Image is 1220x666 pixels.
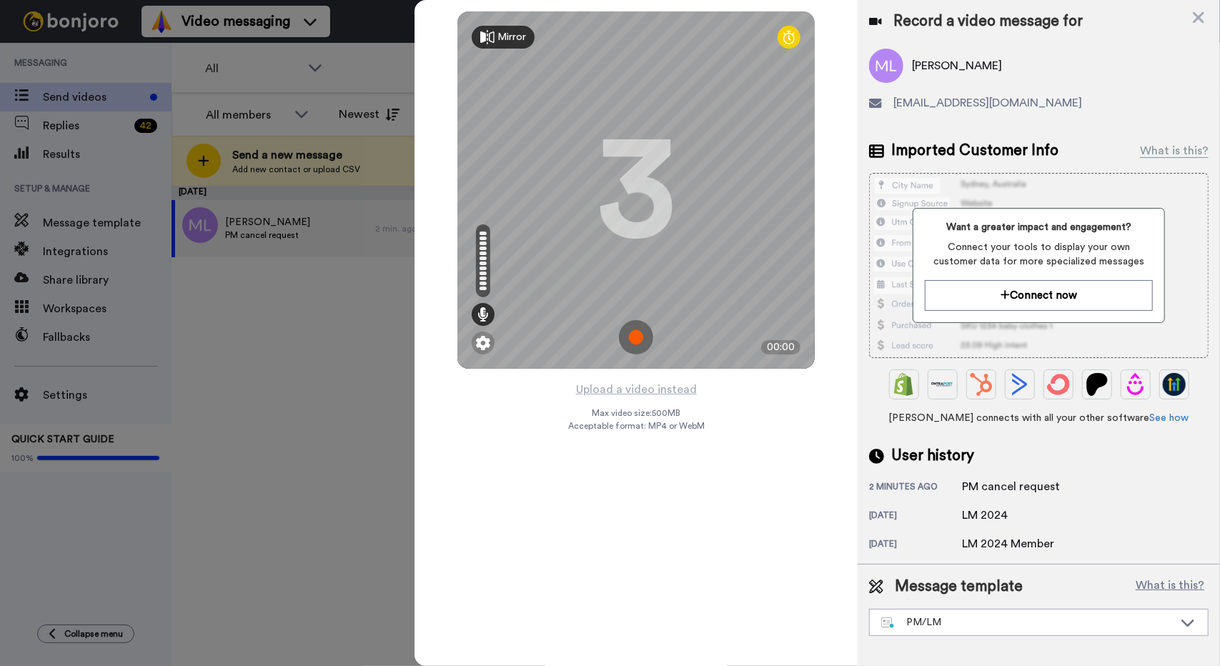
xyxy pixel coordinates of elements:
div: PM cancel request [962,478,1060,495]
a: See how [1150,413,1189,423]
span: Imported Customer Info [891,140,1058,161]
img: Patreon [1086,373,1109,396]
img: GoHighLevel [1163,373,1186,396]
div: 3 [597,136,675,244]
div: 00:00 [761,340,800,354]
img: Ontraport [931,373,954,396]
span: [EMAIL_ADDRESS][DOMAIN_NAME] [893,94,1082,111]
div: What is this? [1140,142,1209,159]
img: Hubspot [970,373,993,396]
span: Connect your tools to display your own customer data for more specialized messages [925,240,1153,269]
span: [PERSON_NAME] connects with all your other software [869,411,1209,425]
div: [DATE] [869,538,962,552]
span: Acceptable format: MP4 or WebM [568,420,705,432]
img: Drip [1124,373,1147,396]
div: LM 2024 [962,507,1033,524]
button: Upload a video instead [572,380,701,399]
img: nextgen-template.svg [881,617,895,629]
div: [DATE] [869,510,962,524]
span: Message template [895,576,1023,597]
div: LM 2024 Member [962,535,1054,552]
span: User history [891,445,974,467]
img: ConvertKit [1047,373,1070,396]
img: ActiveCampaign [1008,373,1031,396]
div: PM/LM [881,615,1174,630]
span: Want a greater impact and engagement? [925,220,1153,234]
span: Max video size: 500 MB [592,407,680,419]
img: ic_gear.svg [476,336,490,350]
img: Shopify [893,373,916,396]
button: Connect now [925,280,1153,311]
div: 2 minutes ago [869,481,962,495]
img: ic_record_start.svg [619,320,653,354]
button: What is this? [1131,576,1209,597]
